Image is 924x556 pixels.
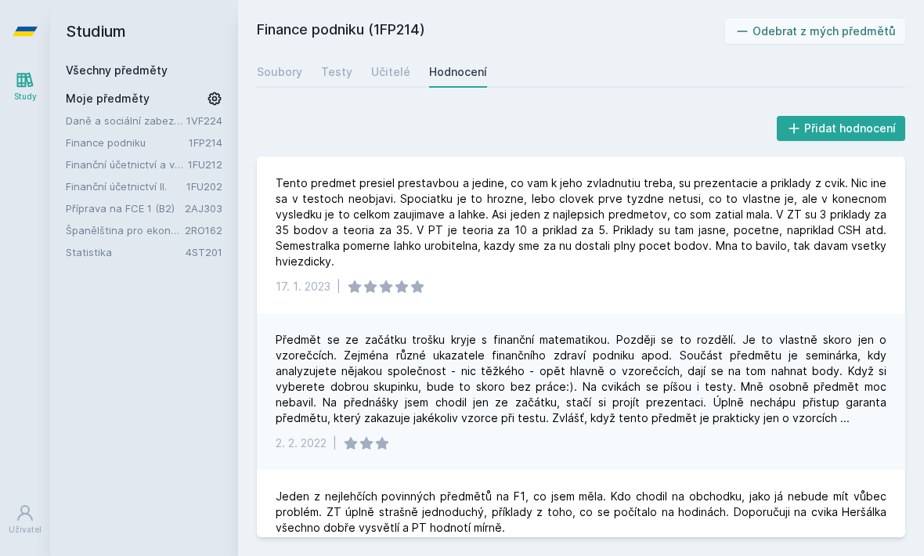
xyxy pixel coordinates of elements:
a: Uživatel [3,496,47,543]
div: 2. 2. 2022 [276,435,327,451]
a: 1FU202 [186,180,222,193]
div: 17. 1. 2023 [276,279,330,294]
div: | [337,279,341,294]
a: Soubory [257,56,302,88]
a: Finance podniku [66,135,189,150]
a: Hodnocení [429,56,487,88]
div: Tento predmet presiel prestavbou a jedine, co vam k jeho zvladnutiu treba, su prezentacie a prikl... [276,175,886,269]
div: Uživatel [9,524,42,536]
a: Testy [321,56,352,88]
div: Předmět se ze začátku trošku kryje s finanční matematikou. Později se to rozdělí. Je to vlastně s... [276,332,886,426]
div: Jeden z nejlehčích povinných předmětů na F1, co jsem měla. Kdo chodil na obchodku, jako já nebude... [276,489,886,536]
a: Příprava na FCE 1 (B2) [66,200,185,216]
a: 2RO162 [185,224,222,236]
a: 2AJ303 [185,202,222,215]
a: 1VF224 [186,114,222,127]
a: Study [3,63,47,110]
a: Daně a sociální zabezpečení [66,113,186,128]
a: Španělština pro ekonomy - základní úroveň 2 (A1) [66,222,185,238]
div: Testy [321,64,352,80]
a: Všechny předměty [66,63,168,77]
a: 1FU212 [188,158,222,171]
div: | [333,435,337,451]
button: Přidat hodnocení [777,116,906,141]
a: Finanční účetnictví II. [66,179,186,194]
a: 1FP214 [189,136,222,149]
div: Hodnocení [429,64,487,80]
a: Statistika [66,244,186,260]
a: Finanční účetnictví a výkaznictví podle Mezinárodních standardů účetního výkaznictví (IFRS) [66,157,188,172]
a: 4ST201 [186,246,222,258]
div: Study [14,91,37,103]
a: Učitelé [371,56,410,88]
span: Moje předměty [66,91,150,107]
h2: Finance podniku (1FP214) [257,19,725,44]
div: Učitelé [371,64,410,80]
button: Odebrat z mých předmětů [725,19,906,44]
div: Soubory [257,64,302,80]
